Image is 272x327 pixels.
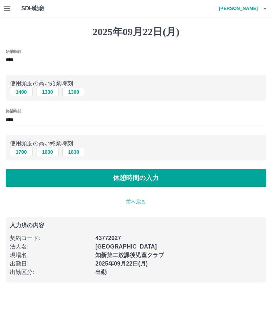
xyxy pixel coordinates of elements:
[10,79,262,88] p: 使用頻度の高い始業時刻
[10,234,91,242] p: 契約コード :
[62,88,85,96] button: 1300
[6,109,21,114] label: 終業時刻
[95,269,107,275] b: 出勤
[95,261,148,267] b: 2025年09月22日(月)
[62,148,85,156] button: 1830
[10,268,91,277] p: 出勤区分 :
[10,139,262,148] p: 使用頻度の高い終業時刻
[10,242,91,251] p: 法人名 :
[10,88,33,96] button: 1400
[10,223,262,228] p: 入力済の内容
[6,49,21,54] label: 始業時刻
[6,198,266,206] p: 前へ戻る
[95,244,157,250] b: [GEOGRAPHIC_DATA]
[6,169,266,187] button: 休憩時間の入力
[10,251,91,260] p: 現場名 :
[6,26,266,38] h1: 2025年09月22日(月)
[36,148,59,156] button: 1630
[95,252,164,258] b: 知新第二放課後児童クラブ
[36,88,59,96] button: 1330
[10,260,91,268] p: 出勤日 :
[95,235,121,241] b: 43772027
[10,148,33,156] button: 1700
